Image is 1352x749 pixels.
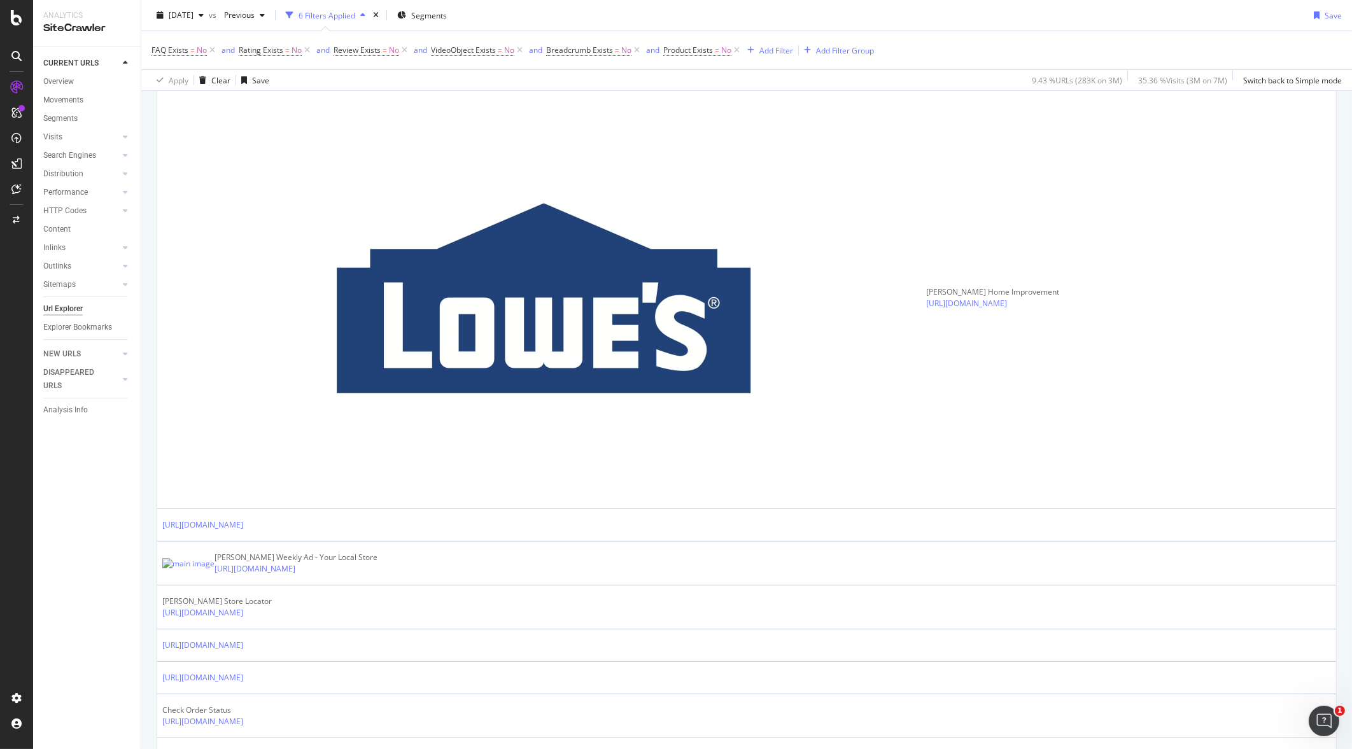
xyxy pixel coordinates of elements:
button: 6 Filters Applied [281,5,370,25]
button: Save [236,70,269,90]
div: Check Order Status [162,704,309,716]
a: [URL][DOMAIN_NAME] [926,298,1007,309]
a: Outlinks [43,260,119,273]
span: 1 [1335,706,1345,716]
span: 2025 Sep. 13th [169,10,194,20]
div: Content [43,223,71,236]
div: and [316,45,330,55]
button: and [642,44,663,56]
span: Previous [219,10,255,20]
span: No [389,41,399,59]
div: Save [1325,10,1342,20]
div: Add Filter Group [816,45,874,55]
button: [DATE] [151,5,209,25]
div: [PERSON_NAME] Home Improvement [926,286,1073,298]
a: Movements [43,94,132,107]
button: Add Filter [742,43,793,58]
span: Product Exists [663,45,713,55]
div: [PERSON_NAME] Weekly Ad - Your Local Store [215,552,377,563]
div: Analytics [43,10,130,21]
div: Apply [169,74,188,85]
div: Visits [43,130,62,144]
a: [URL][DOMAIN_NAME] [162,716,243,727]
div: Add Filter [759,45,793,55]
span: Segments [411,10,447,20]
a: [URL][DOMAIN_NAME] [162,640,243,651]
div: Explorer Bookmarks [43,321,112,334]
span: No [504,41,514,59]
div: DISAPPEARED URLS [43,366,108,393]
iframe: Intercom live chat [1309,706,1339,736]
span: No [197,41,207,59]
img: main image [162,97,926,498]
span: Review Exists [334,45,381,55]
div: Movements [43,94,83,107]
button: Apply [151,70,188,90]
a: Visits [43,130,119,144]
div: HTTP Codes [43,204,87,218]
div: Analysis Info [43,403,88,417]
div: 9.43 % URLs ( 283K on 3M ) [1032,74,1122,85]
div: and [414,45,427,55]
div: and [529,45,542,55]
a: Sitemaps [43,278,119,291]
div: Sitemaps [43,278,76,291]
button: and [218,44,239,56]
button: and [313,44,334,56]
div: Save [252,74,269,85]
span: = [190,45,195,55]
div: Search Engines [43,149,96,162]
div: Clear [211,74,230,85]
a: CURRENT URLS [43,57,119,70]
div: Switch back to Simple mode [1243,74,1342,85]
div: and [646,45,659,55]
a: Overview [43,75,132,88]
div: Performance [43,186,88,199]
a: NEW URLS [43,347,119,361]
a: Performance [43,186,119,199]
span: VideoObject Exists [431,45,496,55]
div: times [370,9,381,22]
div: NEW URLS [43,347,81,361]
div: Url Explorer [43,302,83,316]
a: Distribution [43,167,119,181]
span: Breadcrumb Exists [546,45,613,55]
button: Switch back to Simple mode [1238,70,1342,90]
a: [URL][DOMAIN_NAME] [162,672,243,683]
a: Inlinks [43,241,119,255]
button: Add Filter Group [799,43,874,58]
div: 35.36 % Visits ( 3M on 7M ) [1138,74,1227,85]
button: Segments [392,5,452,25]
span: = [285,45,290,55]
span: FAQ Exists [151,45,188,55]
div: Segments [43,112,78,125]
div: Inlinks [43,241,66,255]
button: Clear [194,70,230,90]
span: = [498,45,502,55]
a: Url Explorer [43,302,132,316]
span: No [721,41,731,59]
div: 6 Filters Applied [299,10,355,20]
span: = [615,45,619,55]
div: Outlinks [43,260,71,273]
img: main image [162,558,215,570]
a: [URL][DOMAIN_NAME] [162,607,243,619]
a: DISAPPEARED URLS [43,366,119,393]
a: Search Engines [43,149,119,162]
a: [URL][DOMAIN_NAME] [215,563,295,575]
span: No [292,41,302,59]
div: Overview [43,75,74,88]
div: Distribution [43,167,83,181]
span: = [383,45,387,55]
span: = [715,45,719,55]
div: CURRENT URLS [43,57,99,70]
button: Previous [219,5,270,25]
button: and [525,44,546,56]
span: vs [209,10,219,20]
a: Explorer Bookmarks [43,321,132,334]
a: Analysis Info [43,403,132,417]
a: Content [43,223,132,236]
span: Rating Exists [239,45,283,55]
div: SiteCrawler [43,21,130,36]
div: [PERSON_NAME] Store Locator [162,596,309,607]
